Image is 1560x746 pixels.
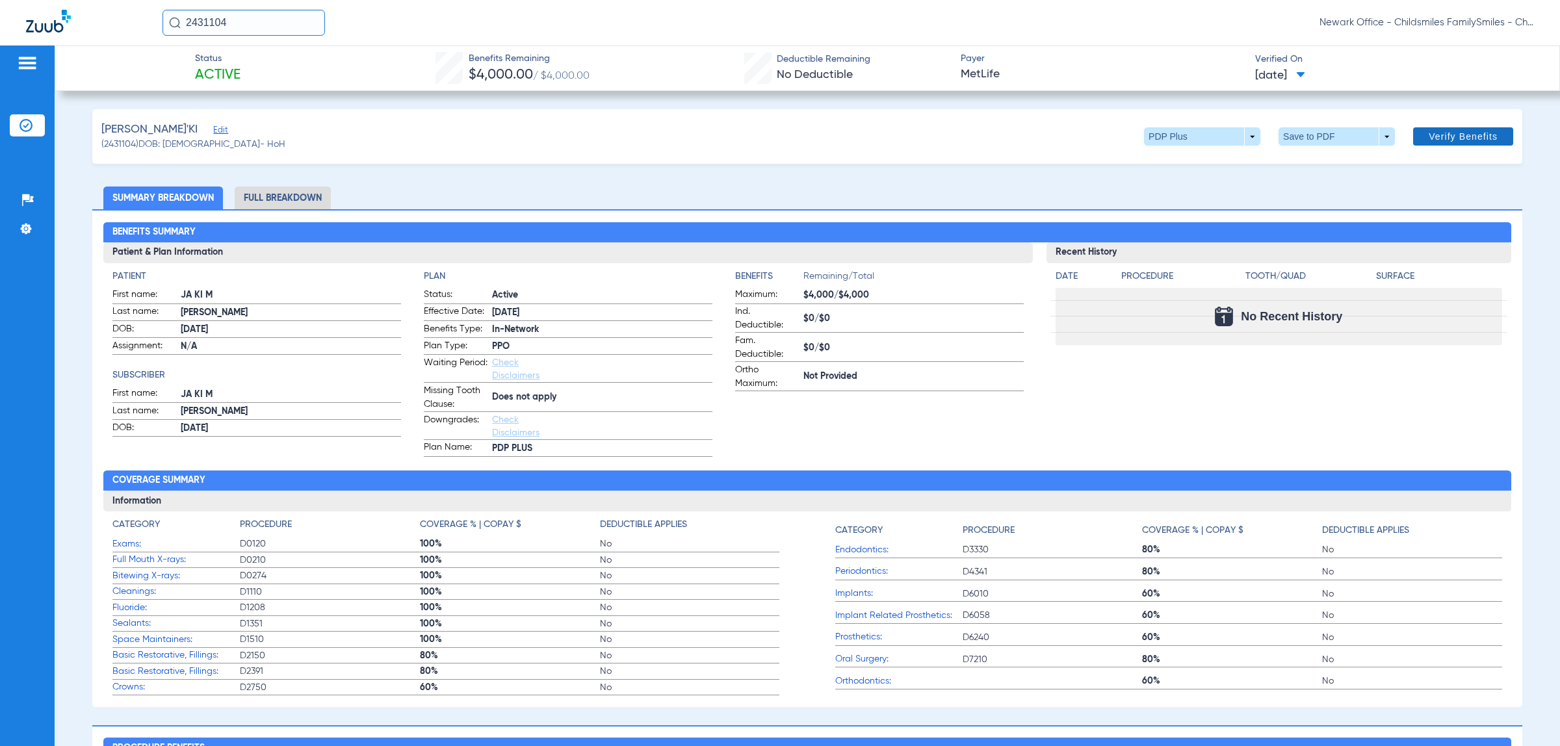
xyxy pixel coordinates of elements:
h4: Deductible Applies [600,518,687,532]
span: Verified On [1255,53,1539,66]
span: 80% [420,649,600,662]
span: D1351 [240,617,420,630]
span: D2150 [240,649,420,662]
h3: Patient & Plan Information [103,242,1032,263]
iframe: Chat Widget [1495,684,1560,746]
span: Plan Name: [424,441,487,456]
app-breakdown-title: Patient [112,270,401,283]
span: Fluoride: [112,601,240,615]
span: No [600,537,780,550]
app-breakdown-title: Deductible Applies [1322,518,1502,542]
span: No [1322,565,1502,578]
h4: Date [1056,270,1110,283]
span: 100% [420,585,600,598]
span: Basic Restorative, Fillings: [112,649,240,662]
span: $0/$0 [803,341,1024,355]
span: Remaining/Total [803,270,1024,288]
h4: Plan [424,270,712,283]
span: DOB: [112,421,176,437]
h4: Coverage % | Copay $ [420,518,521,532]
span: Active [195,66,240,84]
span: D6010 [963,587,1143,600]
span: [DATE] [492,306,712,320]
span: Implants: [835,587,963,600]
span: (2431104) DOB: [DEMOGRAPHIC_DATA] - HoH [101,138,285,151]
span: [DATE] [181,422,401,435]
span: JA KI M [181,289,401,302]
span: Maximum: [735,288,799,303]
app-breakdown-title: Procedure [240,518,420,536]
span: Endodontics: [835,543,963,557]
span: 100% [420,617,600,630]
span: Benefits Type: [424,322,487,338]
h4: Deductible Applies [1322,524,1409,537]
span: D7210 [963,653,1143,666]
img: Search Icon [169,17,181,29]
span: Space Maintainers: [112,633,240,647]
span: No [600,554,780,567]
button: PDP Plus [1144,127,1260,146]
span: [DATE] [1255,68,1305,84]
img: Calendar [1215,307,1233,326]
span: 100% [420,633,600,646]
span: Effective Date: [424,305,487,320]
span: D2391 [240,665,420,678]
img: Zuub Logo [26,10,71,32]
span: No [600,681,780,694]
span: No [600,585,780,598]
h4: Tooth/Quad [1245,270,1371,283]
span: D4341 [963,565,1143,578]
app-breakdown-title: Coverage % | Copay $ [1142,518,1322,542]
span: $4,000/$4,000 [803,289,1024,302]
span: Deductible Remaining [777,53,870,66]
li: Full Breakdown [235,186,331,209]
button: Save to PDF [1279,127,1395,146]
span: Not Provided [803,370,1024,383]
span: 60% [1142,631,1322,644]
span: D0274 [240,569,420,582]
span: D3330 [963,543,1143,556]
span: Downgrades: [424,413,487,439]
h2: Benefits Summary [103,222,1511,243]
span: No Recent History [1241,310,1342,323]
input: Search for patients [162,10,325,36]
span: 80% [1142,543,1322,556]
h3: Recent History [1046,242,1511,263]
span: Prosthetics: [835,630,963,644]
span: [PERSON_NAME] [181,306,401,320]
h4: Benefits [735,270,803,283]
span: PPO [492,340,712,354]
span: Bitewing X-rays: [112,569,240,583]
h4: Subscriber [112,368,401,382]
app-breakdown-title: Coverage % | Copay $ [420,518,600,536]
span: No [600,617,780,630]
span: 60% [1142,609,1322,622]
span: Last name: [112,305,176,320]
span: No [1322,631,1502,644]
span: No [1322,543,1502,556]
span: D0120 [240,537,420,550]
span: D1110 [240,585,420,598]
span: 80% [420,665,600,678]
a: Check Disclaimers [492,415,539,437]
span: No [1322,609,1502,622]
span: Newark Office - Childsmiles FamilySmiles - ChildSmiles Spec LLC - [GEOGRAPHIC_DATA] Ortho DBA Abr... [1319,16,1534,29]
button: Verify Benefits [1413,127,1513,146]
app-breakdown-title: Procedure [963,518,1143,542]
span: JA KI M [181,388,401,402]
span: 80% [1142,653,1322,666]
span: Ortho Maximum: [735,363,799,391]
span: 100% [420,569,600,582]
span: Edit [213,125,225,138]
span: No [600,601,780,614]
h4: Category [835,524,883,537]
span: No [1322,653,1502,666]
span: Status: [424,288,487,303]
span: Does not apply [492,391,712,404]
span: Payer [961,52,1244,66]
span: 100% [420,601,600,614]
h4: Procedure [1121,270,1241,283]
span: Status [195,52,240,66]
